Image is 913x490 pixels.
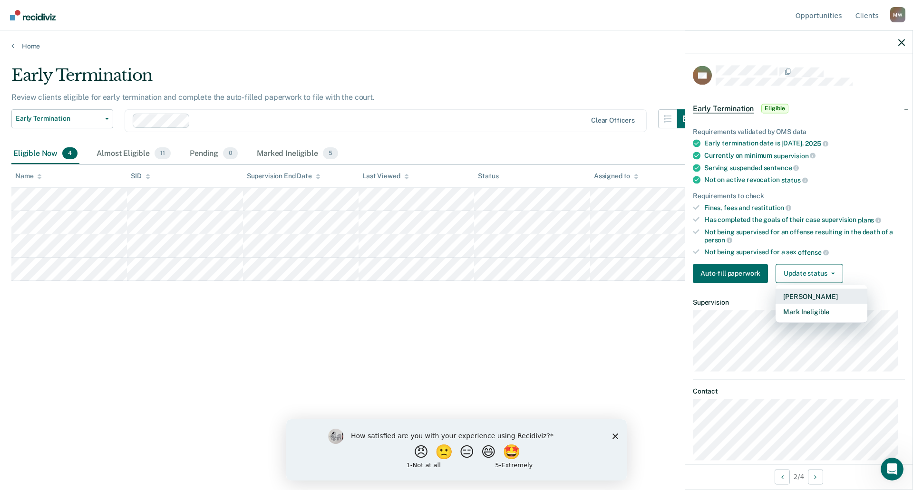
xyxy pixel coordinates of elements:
p: Review clients eligible for early termination and complete the auto-filled paperwork to file with... [11,93,375,102]
div: Fines, fees and [704,203,905,212]
span: Early Termination [693,104,754,113]
span: supervision [774,152,816,159]
div: Assigned to [594,172,639,180]
span: sentence [764,164,799,172]
div: Early termination date is [DATE], [704,139,905,148]
span: person [704,236,732,244]
span: 0 [223,147,238,160]
span: Eligible [761,104,788,113]
div: Early Termination [11,66,696,93]
dt: Contact [693,387,905,395]
div: Not being supervised for a sex [704,248,905,257]
div: 2 / 4 [685,464,913,489]
div: Almost Eligible [95,144,173,164]
div: Dropdown Menu [776,285,867,323]
span: plans [858,216,881,223]
button: [PERSON_NAME] [776,288,867,304]
span: 4 [62,147,78,160]
div: Eligible Now [11,144,79,164]
div: Not being supervised for an offense resulting in the death of a [704,228,905,244]
div: Requirements validated by OMS data [693,127,905,135]
iframe: Survey by Kim from Recidiviz [286,419,627,480]
div: Currently on minimum [704,151,905,160]
div: M W [890,7,905,22]
dt: Supervision [693,298,905,306]
div: Last Viewed [362,172,408,180]
span: offense [798,248,829,256]
div: Clear officers [591,116,635,125]
span: status [781,176,808,183]
span: restitution [751,204,791,211]
img: Recidiviz [10,10,56,20]
div: Serving suspended [704,163,905,172]
span: 2025 [805,140,828,147]
div: Name [15,172,42,180]
button: Auto-fill paperwork [693,264,768,283]
div: Supervision End Date [247,172,321,180]
div: Marked Ineligible [255,144,340,164]
div: Not on active revocation [704,176,905,184]
div: Requirements to check [693,192,905,200]
div: Pending [188,144,240,164]
iframe: Intercom live chat [881,458,903,480]
a: Navigate to form link [693,264,772,283]
button: Previous Opportunity [775,469,790,484]
span: 5 [323,147,338,160]
button: Next Opportunity [808,469,823,484]
span: 11 [155,147,171,160]
a: Home [11,42,902,50]
div: Status [478,172,498,180]
button: Mark Ineligible [776,304,867,319]
div: Early TerminationEligible [685,93,913,124]
span: Early Termination [16,115,101,123]
button: Profile dropdown button [890,7,905,22]
button: Update status [776,264,843,283]
div: SID [131,172,150,180]
div: Has completed the goals of their case supervision [704,216,905,224]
